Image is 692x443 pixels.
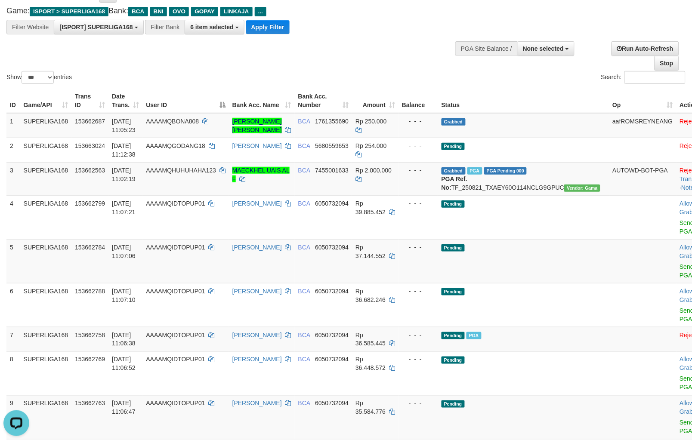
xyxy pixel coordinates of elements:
[6,239,20,283] td: 5
[442,175,467,191] b: PGA Ref. No:
[3,3,29,29] button: Open LiveChat chat widget
[355,200,386,215] span: Rp 39.885.452
[232,332,282,338] a: [PERSON_NAME]
[6,7,453,15] h4: Game: Bank:
[6,71,72,84] label: Show entries
[484,167,527,175] span: PGA Pending
[438,89,609,113] th: Status
[59,24,133,31] span: [ISPORT] SUPERLIGA168
[20,327,72,351] td: SUPERLIGA168
[232,142,282,149] a: [PERSON_NAME]
[20,89,72,113] th: Game/API: activate to sort column ascending
[146,142,205,149] span: AAAAMQGODANG18
[146,167,216,174] span: AAAAMQHUHUHAHA123
[112,118,136,133] span: [DATE] 11:05:23
[624,71,686,84] input: Search:
[612,41,679,56] a: Run Auto-Refresh
[298,244,310,251] span: BCA
[315,400,349,407] span: Copy 6050732094 to clipboard
[6,113,20,138] td: 1
[255,7,266,16] span: ...
[232,356,282,363] a: [PERSON_NAME]
[20,195,72,239] td: SUPERLIGA168
[315,200,349,207] span: Copy 6050732094 to clipboard
[298,400,310,407] span: BCA
[108,89,142,113] th: Date Trans.: activate to sort column ascending
[20,113,72,138] td: SUPERLIGA168
[609,113,677,138] td: aafROMSREYNEANG
[112,200,136,215] span: [DATE] 11:07:21
[315,356,349,363] span: Copy 6050732094 to clipboard
[75,332,105,338] span: 153662758
[20,351,72,395] td: SUPERLIGA168
[455,41,517,56] div: PGA Site Balance /
[220,7,253,16] span: LINKAJA
[402,287,435,295] div: - - -
[20,239,72,283] td: SUPERLIGA168
[442,357,465,364] span: Pending
[20,162,72,195] td: SUPERLIGA168
[298,142,310,149] span: BCA
[20,395,72,439] td: SUPERLIGA168
[315,288,349,295] span: Copy 6050732094 to clipboard
[315,118,349,125] span: Copy 1761355690 to clipboard
[355,400,386,415] span: Rp 35.584.776
[146,288,205,295] span: AAAAMQIDTOPUP01
[355,356,386,372] span: Rp 36.448.572
[75,244,105,251] span: 153662784
[402,117,435,126] div: - - -
[295,89,352,113] th: Bank Acc. Number: activate to sort column ascending
[355,118,386,125] span: Rp 250.000
[298,200,310,207] span: BCA
[402,166,435,175] div: - - -
[315,332,349,338] span: Copy 6050732094 to clipboard
[142,89,229,113] th: User ID: activate to sort column descending
[399,89,438,113] th: Balance
[442,118,466,126] span: Grabbed
[355,332,386,347] span: Rp 36.585.445
[229,89,295,113] th: Bank Acc. Name: activate to sort column ascending
[6,395,20,439] td: 9
[22,71,54,84] select: Showentries
[191,7,218,16] span: GOPAY
[355,167,392,174] span: Rp 2.000.000
[442,244,465,252] span: Pending
[112,332,136,347] span: [DATE] 11:06:38
[601,71,686,84] label: Search:
[30,7,108,16] span: ISPORT > SUPERLIGA168
[112,288,136,303] span: [DATE] 11:07:10
[298,118,310,125] span: BCA
[185,20,244,34] button: 6 item selected
[75,142,105,149] span: 153663024
[75,200,105,207] span: 153662799
[315,244,349,251] span: Copy 6050732094 to clipboard
[6,327,20,351] td: 7
[298,288,310,295] span: BCA
[6,89,20,113] th: ID
[150,7,167,16] span: BNI
[609,162,677,195] td: AUTOWD-BOT-PGA
[20,283,72,327] td: SUPERLIGA168
[315,167,349,174] span: Copy 7455001633 to clipboard
[523,45,564,52] span: None selected
[75,356,105,363] span: 153662769
[402,243,435,252] div: - - -
[232,200,282,207] a: [PERSON_NAME]
[190,24,233,31] span: 6 item selected
[466,332,482,339] span: Marked by aafmaster
[402,355,435,364] div: - - -
[232,244,282,251] a: [PERSON_NAME]
[146,244,205,251] span: AAAAMQIDTOPUP01
[146,356,205,363] span: AAAAMQIDTOPUP01
[355,288,386,303] span: Rp 36.682.246
[112,244,136,259] span: [DATE] 11:07:06
[75,167,105,174] span: 153662563
[146,200,205,207] span: AAAAMQIDTOPUP01
[232,288,282,295] a: [PERSON_NAME]
[402,331,435,339] div: - - -
[402,199,435,208] div: - - -
[609,89,677,113] th: Op: activate to sort column ascending
[112,167,136,182] span: [DATE] 11:02:19
[128,7,148,16] span: BCA
[355,244,386,259] span: Rp 37.144.552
